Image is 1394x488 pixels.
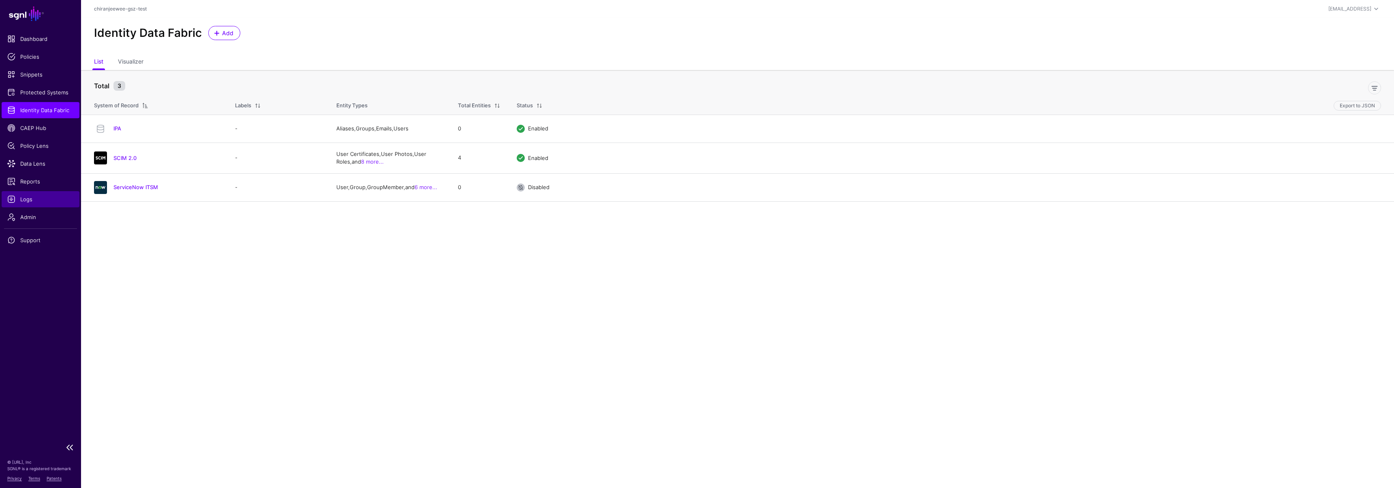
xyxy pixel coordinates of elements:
[7,142,74,150] span: Policy Lens
[2,102,79,118] a: Identity Data Fabric
[328,115,450,143] td: Aliases, Groups, Emails, Users
[328,143,450,173] td: User Certificates, User Photos, User Roles, and
[7,236,74,244] span: Support
[94,151,107,164] img: svg+xml;base64,PHN2ZyB3aWR0aD0iNjQiIGhlaWdodD0iNjQiIHZpZXdCb3g9IjAgMCA2NCA2NCIgZmlsbD0ibm9uZSIgeG...
[1334,101,1381,111] button: Export to JSON
[113,81,125,91] small: 3
[7,465,74,472] p: SGNL® is a registered trademark
[2,209,79,225] a: Admin
[336,102,368,109] span: Entity Types
[528,125,548,132] span: Enabled
[7,459,74,465] p: © [URL], Inc
[47,476,62,481] a: Patents
[94,102,139,110] div: System of Record
[415,184,437,190] a: 6 more...
[7,124,74,132] span: CAEP Hub
[7,213,74,221] span: Admin
[2,156,79,172] a: Data Lens
[7,53,74,61] span: Policies
[118,55,143,70] a: Visualizer
[1328,5,1371,13] div: [EMAIL_ADDRESS]
[2,31,79,47] a: Dashboard
[328,173,450,201] td: User, Group, GroupMember, and
[2,173,79,190] a: Reports
[517,102,533,110] div: Status
[7,88,74,96] span: Protected Systems
[2,138,79,154] a: Policy Lens
[113,155,137,161] a: SCIM 2.0
[2,191,79,207] a: Logs
[227,173,328,201] td: -
[2,84,79,100] a: Protected Systems
[28,476,40,481] a: Terms
[94,26,202,40] h2: Identity Data Fabric
[450,143,509,173] td: 4
[221,29,235,37] span: Add
[113,184,158,190] a: ServiceNow ITSM
[7,160,74,168] span: Data Lens
[208,26,240,40] a: Add
[235,102,251,110] div: Labels
[7,70,74,79] span: Snippets
[94,55,103,70] a: List
[2,66,79,83] a: Snippets
[7,177,74,185] span: Reports
[5,5,76,23] a: SGNL
[227,143,328,173] td: -
[7,106,74,114] span: Identity Data Fabric
[2,49,79,65] a: Policies
[94,181,107,194] img: svg+xml;base64,PHN2ZyB3aWR0aD0iNjQiIGhlaWdodD0iNjQiIHZpZXdCb3g9IjAgMCA2NCA2NCIgZmlsbD0ibm9uZSIgeG...
[528,154,548,161] span: Enabled
[94,82,109,90] strong: Total
[2,120,79,136] a: CAEP Hub
[7,195,74,203] span: Logs
[450,115,509,143] td: 0
[458,102,491,110] div: Total Entities
[7,35,74,43] span: Dashboard
[7,476,22,481] a: Privacy
[113,125,121,132] a: IPA
[528,184,549,190] span: Disabled
[227,115,328,143] td: -
[450,173,509,201] td: 0
[94,6,147,12] a: chiranjeewee-gsz-test
[361,158,384,165] a: 8 more...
